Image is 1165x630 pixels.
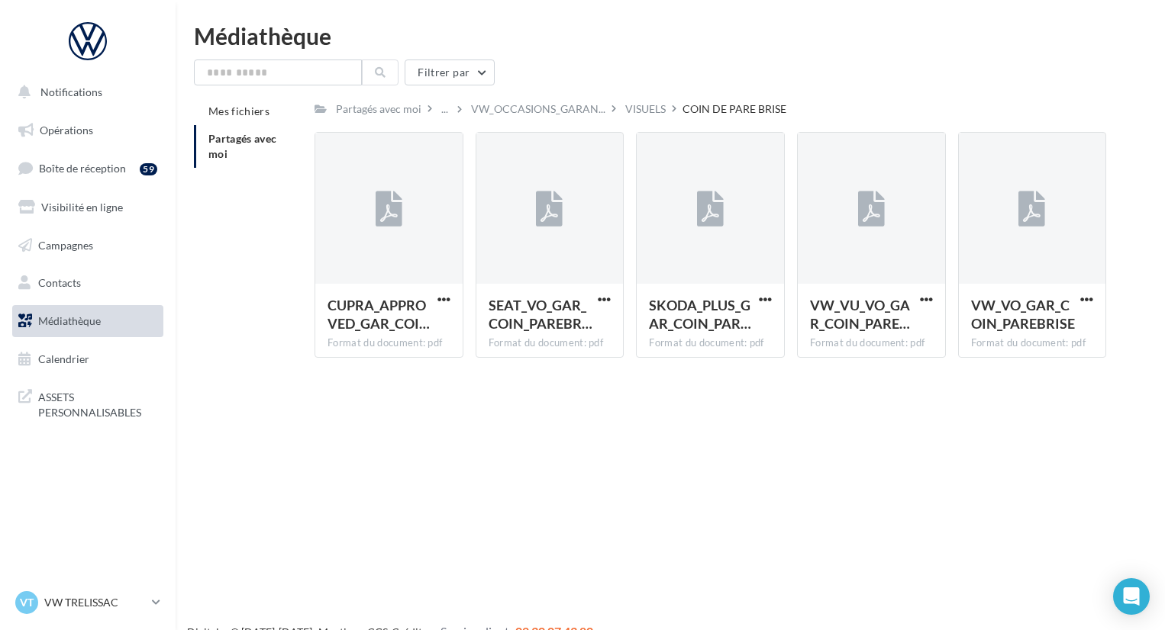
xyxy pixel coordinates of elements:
div: ... [438,98,451,120]
a: VT VW TRELISSAC [12,588,163,617]
div: Format du document: pdf [810,336,933,350]
a: Campagnes [9,230,166,262]
button: Filtrer par [405,59,495,85]
span: Partagés avec moi [208,132,277,160]
div: Format du document: pdf [649,336,772,350]
div: COIN DE PARE BRISE [683,101,786,117]
a: Visibilité en ligne [9,191,166,223]
span: VW_VU_VO_GAR_COIN_PAREBRISE [810,297,910,332]
span: Contacts [38,276,81,289]
a: Médiathèque [9,305,166,337]
span: CUPRA_APPROVED_GAR_COIN_PAREBRISE [328,297,430,332]
button: Notifications [9,76,160,108]
span: ASSETS PERSONNALISABLES [38,387,157,419]
span: Visibilité en ligne [41,201,123,214]
a: Boîte de réception59 [9,152,166,185]
div: Partagés avec moi [336,101,421,117]
span: Opérations [40,124,93,137]
span: Boîte de réception [39,162,126,175]
div: Médiathèque [194,24,1147,47]
span: VW_VO_GAR_COIN_PAREBRISE [971,297,1075,332]
span: Notifications [40,85,102,98]
span: Mes fichiers [208,104,269,117]
div: Format du document: pdf [971,336,1094,350]
span: SEAT_VO_GAR_COIN_PAREBRISE [489,297,592,332]
div: Open Intercom Messenger [1113,578,1150,615]
span: VT [20,595,34,610]
span: Campagnes [38,238,93,251]
div: 59 [140,163,157,175]
p: VW TRELISSAC [44,595,146,610]
a: Opérations [9,114,166,146]
span: VW_OCCASIONS_GARAN... [471,101,605,117]
div: VISUELS [625,101,666,117]
div: Format du document: pdf [489,336,612,350]
span: SKODA_PLUS_GAR_COIN_PAREBRISE [649,297,751,332]
a: ASSETS PERSONNALISABLES [9,381,166,426]
span: Calendrier [38,352,89,365]
div: Format du document: pdf [328,336,450,350]
a: Calendrier [9,343,166,375]
a: Contacts [9,267,166,299]
span: Médiathèque [38,314,101,327]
